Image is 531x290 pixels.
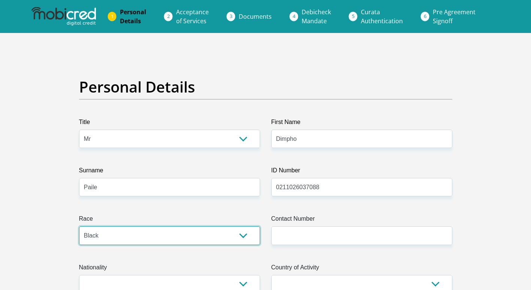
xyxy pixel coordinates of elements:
[239,12,272,21] span: Documents
[31,7,96,26] img: mobicred logo
[120,8,146,25] span: Personal Details
[170,4,215,28] a: Acceptanceof Services
[79,118,260,130] label: Title
[79,178,260,196] input: Surname
[114,4,152,28] a: PersonalDetails
[296,4,337,28] a: DebicheckMandate
[271,226,452,245] input: Contact Number
[233,9,278,24] a: Documents
[176,8,209,25] span: Acceptance of Services
[271,166,452,178] label: ID Number
[302,8,331,25] span: Debicheck Mandate
[361,8,403,25] span: Curata Authentication
[79,214,260,226] label: Race
[79,78,452,96] h2: Personal Details
[271,118,452,130] label: First Name
[271,214,452,226] label: Contact Number
[427,4,482,28] a: Pre AgreementSignoff
[271,178,452,196] input: ID Number
[271,130,452,148] input: First Name
[79,263,260,275] label: Nationality
[79,166,260,178] label: Surname
[271,263,452,275] label: Country of Activity
[355,4,409,28] a: CurataAuthentication
[433,8,476,25] span: Pre Agreement Signoff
